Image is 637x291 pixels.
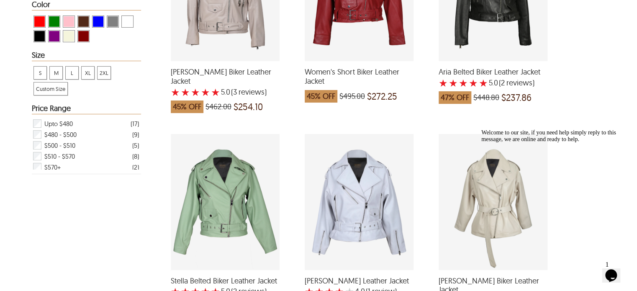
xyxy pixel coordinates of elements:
div: View White Women Biker Leather Jackets [121,15,134,28]
label: 5.0 [221,88,230,96]
span: L [66,67,78,79]
span: Stella Belted Biker Leather Jacket [171,276,280,286]
span: $570+ [44,162,61,173]
span: $254.10 [234,103,263,111]
label: 3 rating [191,88,200,96]
span: M [50,67,62,79]
div: Filter Upto $480 Women Biker Leather Jackets [32,118,139,129]
span: Women's Short Biker Leather Jacket [305,67,414,85]
label: 4 rating [201,88,210,96]
span: Nora Belted Biker Leather Jacket [171,67,280,85]
div: ( 8 ) [132,151,139,162]
span: Aria Belted Biker Leather Jacket [439,67,547,77]
span: ) [499,79,534,87]
span: S [34,67,46,79]
div: View Beige Women Biker Leather Jackets [63,30,75,42]
label: 3 rating [459,79,468,87]
a: Women's Short Biker Leather Jacket which was at a price of $495.00, now after discount the price is [305,56,414,106]
div: View Red Women Biker Leather Jackets [33,15,46,28]
span: 47% OFF [439,91,471,104]
div: Heading Filter Women Biker Leather Jackets by Price Range [32,104,141,114]
span: $480 - $500 [44,129,77,140]
span: reviews [505,79,532,87]
div: View Grey Women Biker Leather Jackets [107,15,119,28]
span: 2XL [98,67,110,79]
span: 45% OFF [171,100,203,113]
span: ) [231,88,267,96]
label: 1 rating [171,88,180,96]
div: View Maroon Women Biker Leather Jackets [77,30,90,42]
a: Aria Belted Biker Leather Jacket with a 5 Star Rating 2 Product Review which was at a price of $4... [439,56,547,108]
span: (3 [231,88,237,96]
label: 5 rating [479,79,488,87]
div: Filter $510 - $570 Women Biker Leather Jackets [32,151,139,162]
div: View Black Women Biker Leather Jackets [33,30,46,42]
span: $510 - $570 [44,151,75,162]
label: 2 rating [181,88,190,96]
span: Elanor Biker Leather Jacket [305,276,414,286]
div: View Green Women Biker Leather Jackets [48,15,60,28]
div: Filter $480 - $500 Women Biker Leather Jackets [32,129,139,140]
label: 4 rating [469,79,478,87]
div: View S Women Biker Leather Jackets [33,66,47,80]
div: ( 17 ) [131,118,139,129]
div: Heading Filter Women Biker Leather Jackets by Color [32,0,141,10]
span: XL [82,67,94,79]
div: View Brown ( Brand Color ) Women Biker Leather Jackets [77,15,90,28]
div: ( 2 ) [132,162,139,173]
span: Custom Size [34,82,67,95]
span: Upto $480 [44,118,73,129]
span: (2 [499,79,505,87]
iframe: chat widget [602,258,629,283]
a: Nora Belted Biker Leather Jacket with a 5 Star Rating 3 Product Review which was at a price of $4... [171,56,280,117]
label: 5 rating [211,88,220,96]
div: View L Women Biker Leather Jackets [65,66,79,80]
div: View Custom Size Women Biker Leather Jackets [33,82,68,95]
div: Heading Filter Women Biker Leather Jackets by Size [32,51,141,61]
span: $495.00 [339,92,365,100]
label: 2 rating [449,79,458,87]
div: View Blue Women Biker Leather Jackets [92,15,104,28]
div: View M Women Biker Leather Jackets [49,66,63,80]
span: $237.86 [501,93,532,102]
div: View Pink Women Biker Leather Jackets [63,15,75,28]
div: View Purple Women Biker Leather Jackets [48,30,60,42]
div: ( 9 ) [132,129,139,140]
div: ( 5 ) [132,140,139,151]
div: View XL Women Biker Leather Jackets [81,66,95,80]
span: reviews [237,88,265,96]
div: View 2XL Women Biker Leather Jackets [97,66,111,80]
span: $448.80 [473,93,499,102]
span: 45% OFF [305,90,337,103]
span: $272.25 [367,92,397,100]
div: Welcome to our site, if you need help simply reply to this message, we are online and ready to help. [3,3,154,17]
div: Filter $500 - $510 Women Biker Leather Jackets [32,140,139,151]
span: $500 - $510 [44,140,75,151]
span: Welcome to our site, if you need help simply reply to this message, we are online and ready to help. [3,3,138,16]
div: Filter $570+ Women Biker Leather Jackets [32,162,139,173]
label: 1 rating [439,79,448,87]
iframe: chat widget [478,126,629,253]
label: 5.0 [489,79,498,87]
span: $462.00 [205,103,231,111]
